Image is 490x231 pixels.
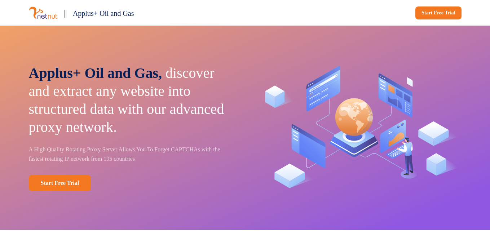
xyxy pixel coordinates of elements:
span: Applus+ Oil and Gas, [29,65,162,81]
a: Start Free Trial [415,6,461,19]
p: discover and extract any website into structured data with our advanced proxy network. [29,64,235,136]
span: Applus+ Oil and Gas [73,9,134,17]
p: A High Quality Rotating Proxy Server Allows You To Forget CAPTCHAs with the fastest rotating IP n... [29,145,235,164]
p: || [63,6,67,20]
a: Start Free Trial [29,175,91,191]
